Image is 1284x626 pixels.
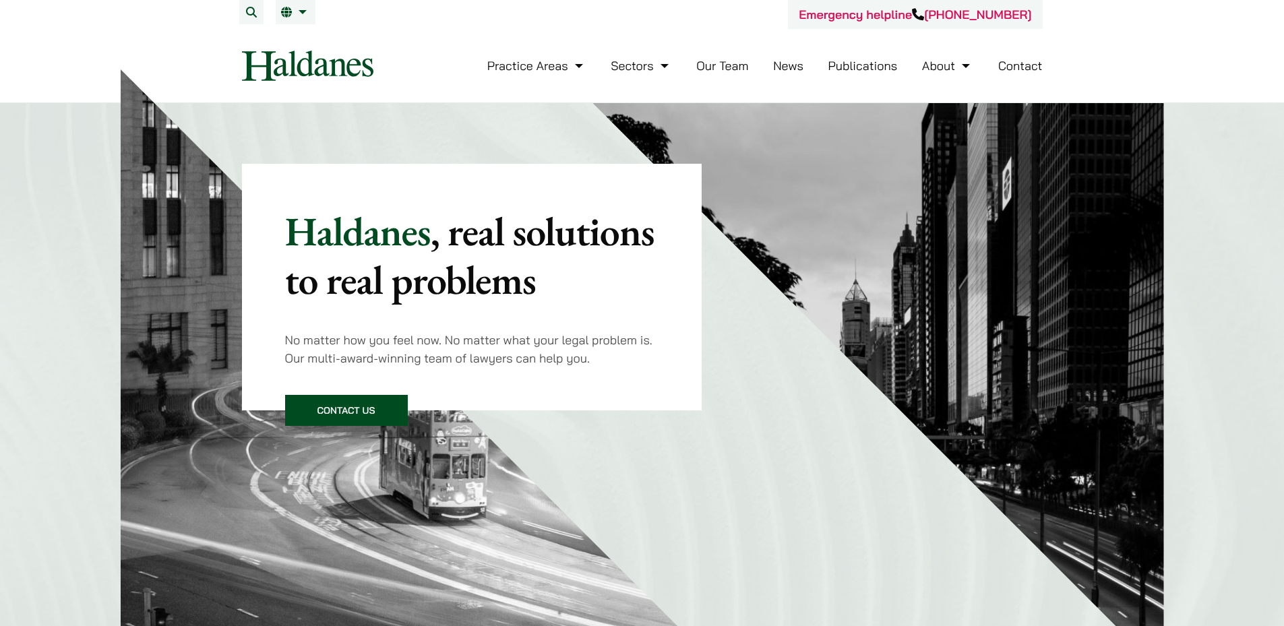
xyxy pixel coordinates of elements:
p: No matter how you feel now. No matter what your legal problem is. Our multi-award-winning team of... [285,331,659,367]
a: Sectors [611,58,671,73]
a: Contact [998,58,1043,73]
a: EN [281,7,310,18]
a: Contact Us [285,395,408,426]
a: Publications [828,58,898,73]
a: About [922,58,973,73]
a: Our Team [696,58,748,73]
a: Practice Areas [487,58,586,73]
a: News [773,58,803,73]
p: Haldanes [285,207,659,304]
mark: , real solutions to real problems [285,205,654,306]
img: Logo of Haldanes [242,51,373,81]
a: Emergency helpline[PHONE_NUMBER] [799,7,1031,22]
